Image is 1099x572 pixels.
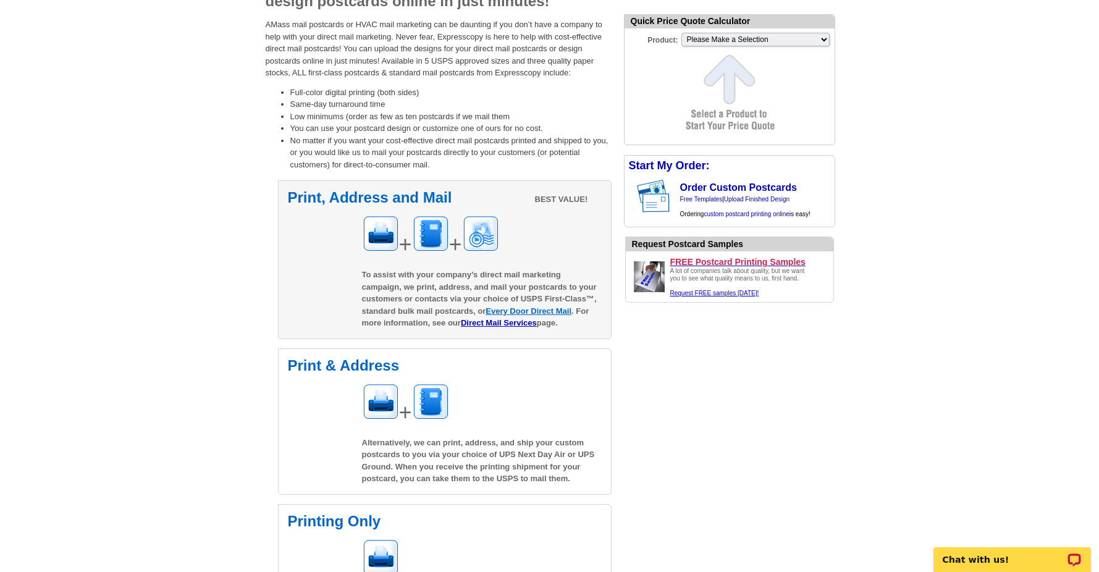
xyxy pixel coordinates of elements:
a: Request FREE samples [DATE]! [670,290,759,297]
a: Upload Finished Design [724,196,790,203]
div: Start My Order: [625,156,835,176]
div: + [362,383,602,429]
a: Order Custom Postcards [680,182,797,193]
img: Printing image for postcards [362,215,399,252]
h2: Print & Address [288,358,602,373]
a: FREE Postcard Printing Samples [670,256,828,267]
li: No matter if you want your cost-effective direct mail postcards printed and shipped to you, or yo... [290,135,612,171]
li: Full-color digital printing (both sides) [290,86,612,99]
div: Quick Price Quote Calculator [625,15,835,28]
a: Every Door Direct Mail [486,306,571,316]
span: BEST VALUE! [535,193,588,206]
h2: Printing Only [288,514,602,529]
img: Mailing image for postcards [462,215,499,252]
iframe: LiveChat chat widget [925,533,1099,572]
label: Product: [625,32,680,46]
img: Addressing image for postcards [412,215,449,252]
img: background image for postcard [625,176,634,217]
a: custom postcard printing online [704,211,789,217]
div: A lot of companies talk about quality, but we want you to see what quality means to us, first hand. [670,267,812,297]
h2: Print, Address and Mail [288,190,602,205]
a: Free Templates [680,196,723,203]
li: Low minimums (order as few as ten postcards if we mail them [290,111,612,123]
a: Direct Mail Services [461,318,537,327]
span: | Ordering is easy! [680,196,811,217]
div: Request Postcard Samples [632,238,833,251]
div: + + [362,215,602,261]
p: AMass mail postcards or HVAC mail marketing can be daunting if you don’t have a company to help w... [266,19,612,79]
img: Upload a design ready to be printed [631,258,668,295]
li: You can use your postcard design or customize one of ours for no cost. [290,122,612,135]
img: Printing image for postcards [362,383,399,420]
span: To assist with your company’s direct mail marketing campaign, we print, address, and mail your po... [362,270,597,327]
img: post card showing stamp and address area [634,176,678,217]
img: Addressing image for postcards [412,383,449,420]
span: Alternatively, we can print, address, and ship your custom postcards to you via your choice of UP... [362,438,595,484]
li: Same-day turnaround time [290,98,612,111]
